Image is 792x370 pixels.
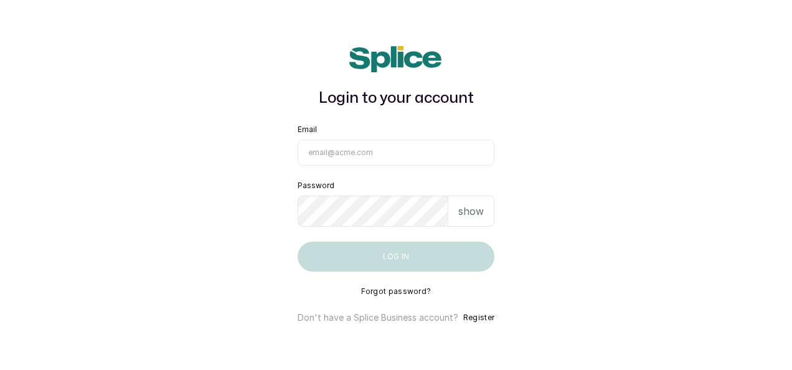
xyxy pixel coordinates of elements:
[298,181,334,191] label: Password
[298,242,494,272] button: Log in
[458,204,484,219] p: show
[298,125,317,135] label: Email
[298,87,494,110] h1: Login to your account
[361,287,431,296] button: Forgot password?
[463,311,494,324] button: Register
[298,140,494,166] input: email@acme.com
[298,311,458,324] p: Don't have a Splice Business account?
